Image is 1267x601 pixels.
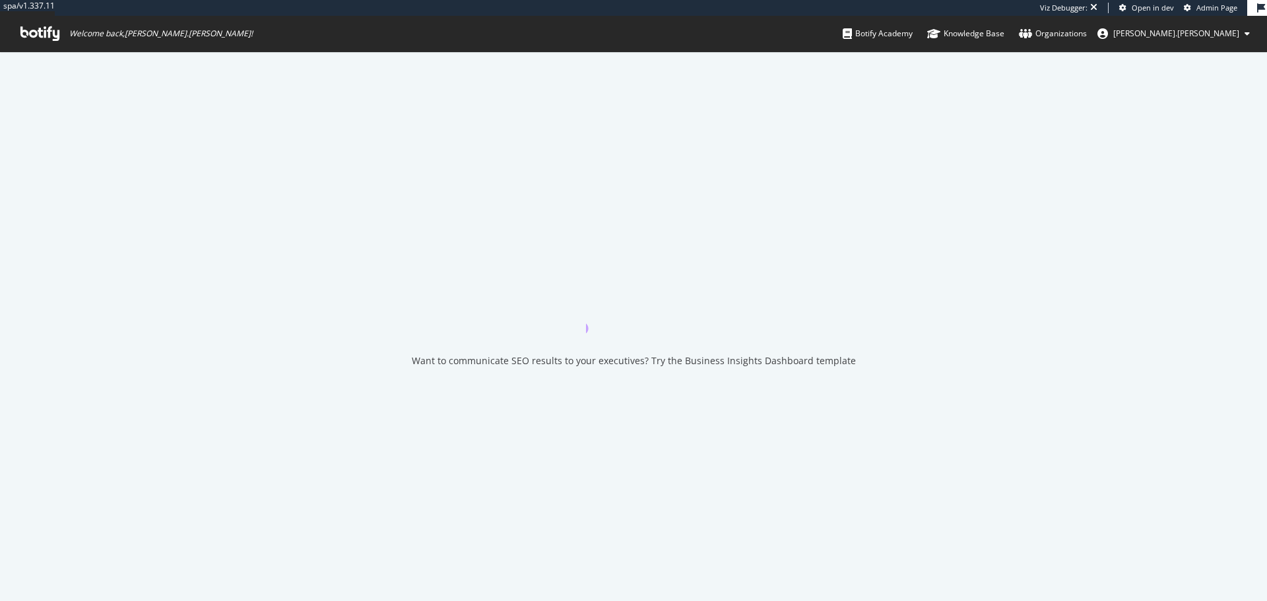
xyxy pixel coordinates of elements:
a: Organizations [1019,16,1087,51]
div: Organizations [1019,27,1087,40]
span: Admin Page [1196,3,1237,13]
span: Welcome back, [PERSON_NAME].[PERSON_NAME] ! [69,28,253,39]
button: [PERSON_NAME].[PERSON_NAME] [1087,23,1260,44]
div: Knowledge Base [927,27,1004,40]
div: Botify Academy [843,27,913,40]
div: animation [586,286,681,333]
a: Botify Academy [843,16,913,51]
a: Open in dev [1119,3,1174,13]
a: Knowledge Base [927,16,1004,51]
span: lou.aldrin [1113,28,1239,39]
span: Open in dev [1132,3,1174,13]
div: Want to communicate SEO results to your executives? Try the Business Insights Dashboard template [412,354,856,367]
a: Admin Page [1184,3,1237,13]
div: Viz Debugger: [1040,3,1088,13]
